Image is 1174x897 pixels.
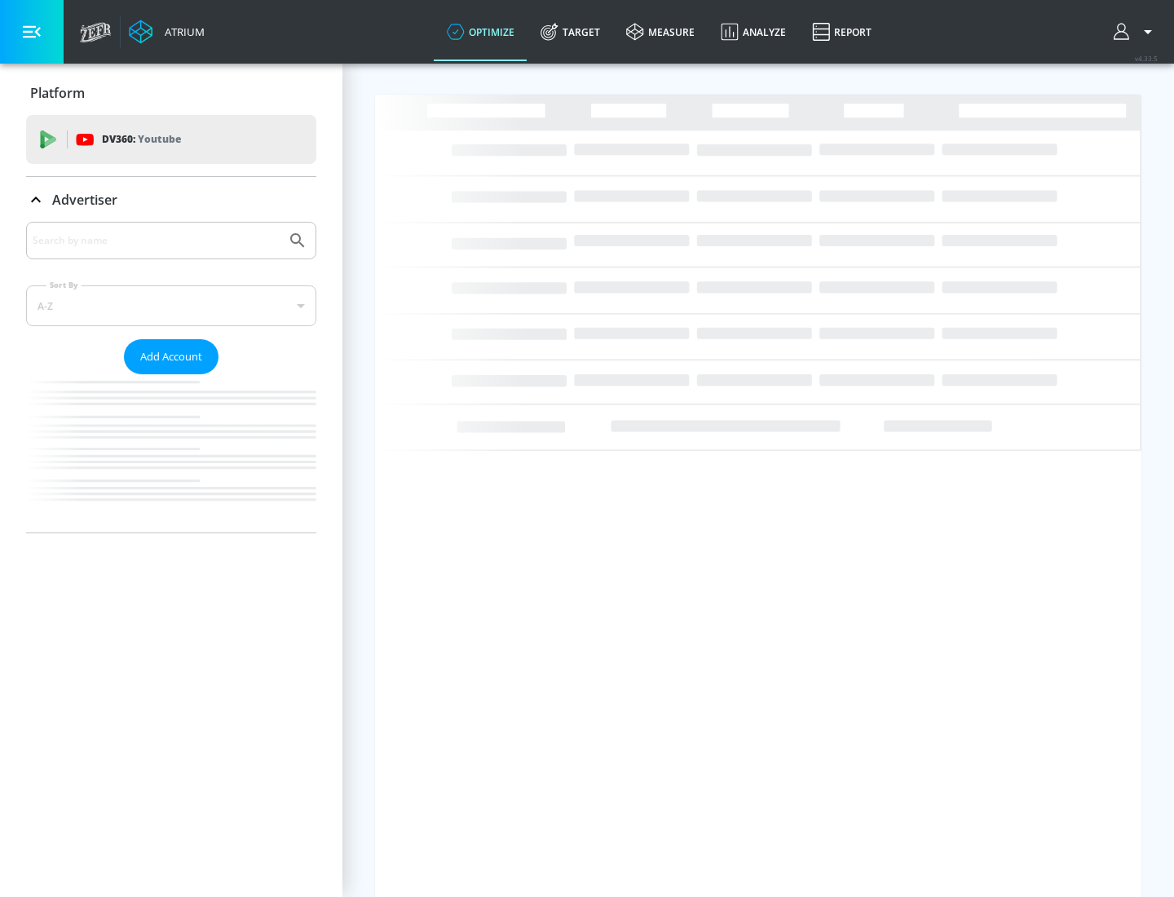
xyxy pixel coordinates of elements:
p: DV360: [102,130,181,148]
nav: list of Advertiser [26,374,316,532]
p: Platform [30,84,85,102]
div: Atrium [158,24,205,39]
a: Analyze [708,2,799,61]
a: Atrium [129,20,205,44]
button: Add Account [124,339,218,374]
input: Search by name [33,230,280,251]
div: Platform [26,70,316,116]
label: Sort By [46,280,82,290]
div: Advertiser [26,222,316,532]
span: v 4.33.5 [1135,54,1158,63]
div: Advertiser [26,177,316,223]
span: Add Account [140,347,202,366]
a: Report [799,2,885,61]
div: DV360: Youtube [26,115,316,164]
p: Advertiser [52,191,117,209]
p: Youtube [138,130,181,148]
a: optimize [434,2,527,61]
a: measure [613,2,708,61]
div: A-Z [26,285,316,326]
a: Target [527,2,613,61]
